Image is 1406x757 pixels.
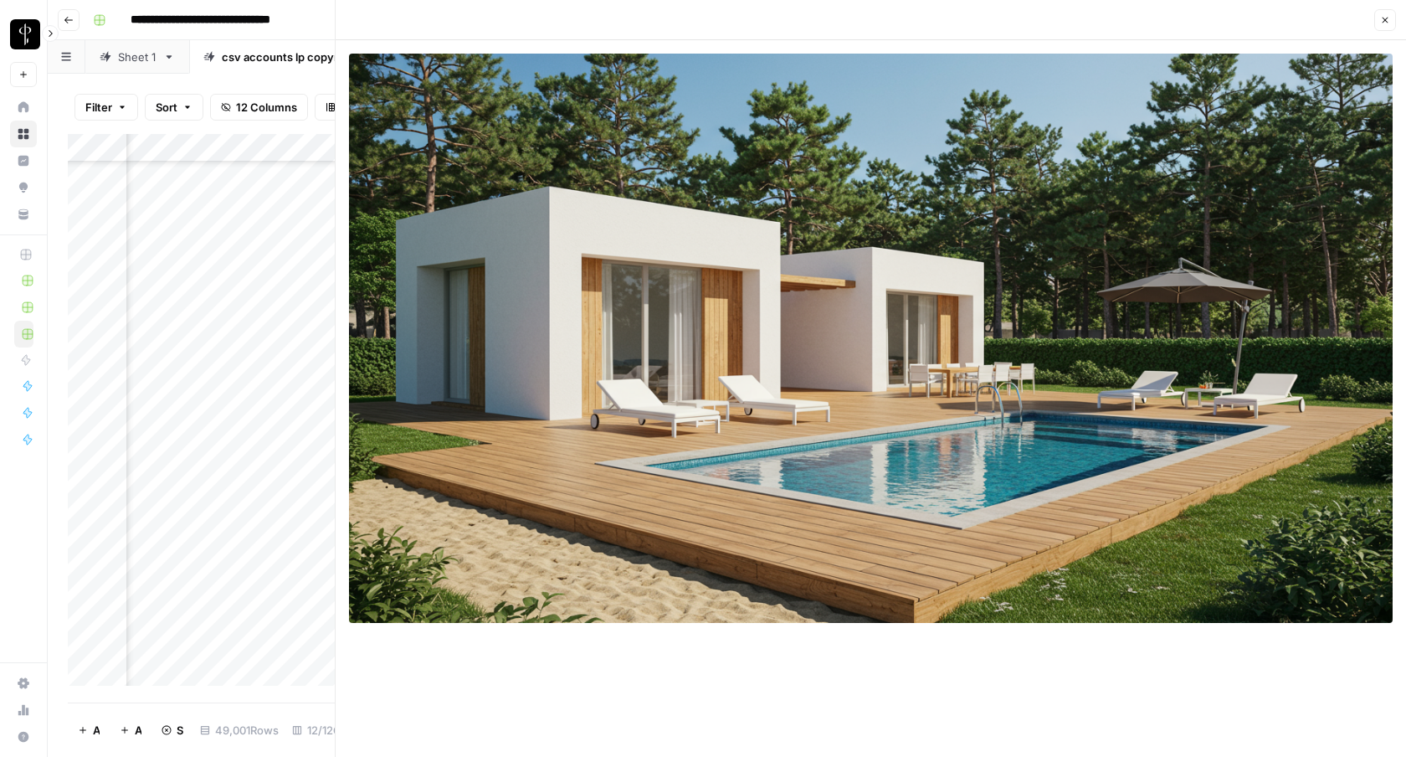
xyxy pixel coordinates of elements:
button: 12 Columns [210,94,308,121]
a: Sheet 1 [85,40,189,74]
button: Help + Support [10,724,37,750]
button: Add Row [68,717,110,744]
a: Your Data [10,201,37,228]
button: Filter [74,94,138,121]
button: Sort [145,94,203,121]
a: csv accounts lp copyright - query_result_2025-09-08T12_36_16.65699912-07_00.csv [189,40,703,74]
div: 12/12 Columns [285,717,387,744]
button: Workspace: LP Production Workloads [10,13,37,55]
a: Usage [10,697,37,724]
span: Filter [85,99,112,116]
a: Home [10,94,37,121]
a: Browse [10,121,37,147]
img: LP Production Workloads Logo [10,19,40,49]
button: Add 10 Rows [110,717,151,744]
div: csv accounts lp copyright - query_result_2025-09-08T12_36_16.65699912-07_00.csv [222,49,670,65]
span: Sort [156,99,177,116]
a: Opportunities [10,174,37,201]
span: Add Row [93,722,100,739]
span: 12 Columns [236,99,297,116]
img: Row/Cell [349,54,1393,623]
div: 49,001 Rows [193,717,285,744]
span: Stop Runs [177,722,183,739]
a: Insights [10,147,37,174]
button: Stop Runs [151,717,193,744]
div: Sheet 1 [118,49,157,65]
span: Add 10 Rows [135,722,141,739]
a: Settings [10,670,37,697]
